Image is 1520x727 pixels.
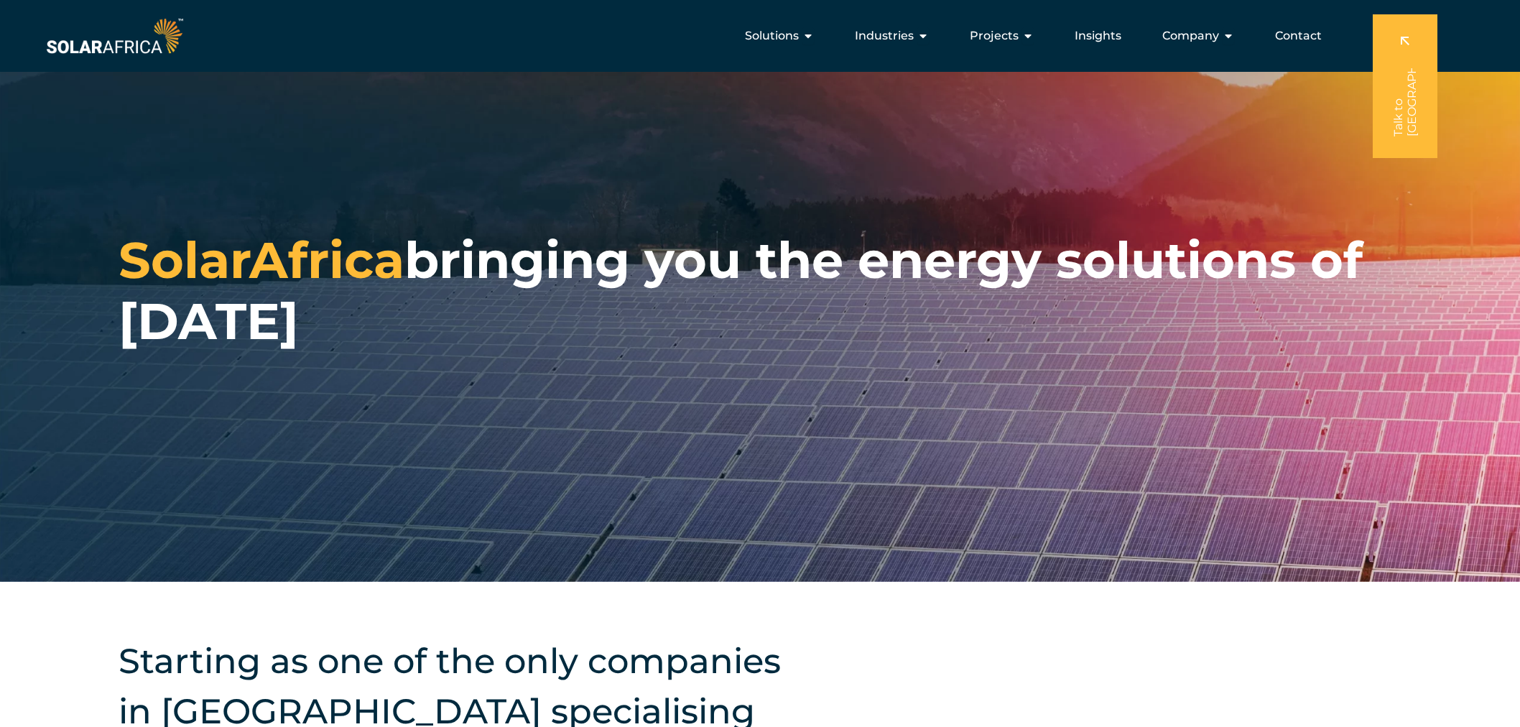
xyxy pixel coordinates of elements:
[186,22,1333,50] nav: Menu
[186,22,1333,50] div: Menu Toggle
[745,27,799,45] span: Solutions
[1275,27,1322,45] a: Contact
[1075,27,1121,45] a: Insights
[970,27,1019,45] span: Projects
[119,230,1401,352] h1: bringing you the energy solutions of [DATE]
[855,27,914,45] span: Industries
[119,229,404,291] span: SolarAfrica
[1162,27,1219,45] span: Company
